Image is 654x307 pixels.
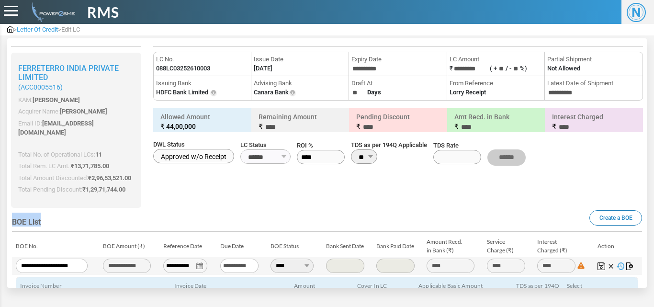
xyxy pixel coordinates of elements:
span: TDS as per 194Q Applicable [351,140,427,150]
span: Letter Of Credit [17,26,58,33]
span: Advising Bank [254,79,346,88]
th: Select [563,277,630,295]
th: Cover In LC [319,277,391,295]
img: Info [289,89,296,97]
h6: Remaining Amount [254,111,347,134]
span: [EMAIL_ADDRESS][DOMAIN_NAME] [18,120,94,136]
span: 13,71,785.00 [74,162,109,170]
th: Invoice Date [170,277,247,295]
p: KAM: [18,95,134,105]
a: Create a BOE [589,210,642,226]
td: Service Charge (₹) [483,236,533,257]
td: Reference Date [159,236,216,257]
span: ₹ [71,162,109,170]
span: TDS Rate [433,141,481,150]
h6: Interest Charged [547,111,641,134]
span: DWL Status [153,140,234,149]
span: N [627,3,646,22]
h6: Pending Discount [351,111,445,134]
img: History [617,262,624,270]
h4: LC Details [153,34,643,43]
img: Map Invoices [626,262,634,270]
th: TDS as per 194Q [486,277,563,295]
img: admin [28,2,75,22]
th: Invoice Number [16,277,170,295]
strong: Days [367,89,381,96]
span: ₹ [552,123,556,130]
span: BOE List [12,217,41,227]
td: Bank Sent Date [322,236,372,257]
span: 11 [95,151,102,158]
th: Applicable Basic Amount [391,277,486,295]
span: Edit LC [61,26,80,33]
input: ( +/ -%) [497,64,506,74]
small: (ACC0005516) [18,83,134,91]
span: 1,29,71,744.00 [86,186,125,193]
span: 2,96,53,521.00 [91,174,131,182]
span: LC No. [156,55,248,64]
span: ₹ [356,123,361,130]
td: BOE Status [267,236,322,257]
td: Amount Recd. in Bank (₹) [423,236,484,257]
small: ₹ 44,00,000 [160,122,244,131]
p: Total Pending Discount: [18,185,134,194]
p: Total Rem. LC Amt.: [18,161,134,171]
p: Email ID: [18,119,134,137]
p: Total Amount Discounted: [18,173,134,183]
td: Due Date [216,236,267,257]
td: Interest Charged (₹) [533,236,594,257]
p: Acquirer Name: [18,107,134,116]
img: Info [210,89,217,97]
th: Amount [247,277,319,295]
label: ( + / - %) [490,65,527,72]
span: Partial Shipment [547,55,640,64]
span: ₹ [259,123,263,130]
span: [PERSON_NAME] [60,108,107,115]
span: ₹ [82,186,125,193]
span: ROI % [297,141,345,150]
label: Approved w/o Receipt [153,149,234,163]
li: ₹ [447,52,545,76]
span: Issuing Bank [156,79,248,88]
label: HDFC Bank Limited [156,88,208,97]
span: LC Amount [450,55,542,64]
label: 088LC03252610003 [156,64,210,73]
h2: Ferreterro India Private Limited [18,64,134,91]
span: From Reference [450,79,542,88]
span: Latest Date of Shipment [547,79,640,88]
span: Issue Date [254,55,346,64]
label: [DATE] [254,64,272,73]
span: ₹ [454,123,459,130]
td: Bank Paid Date [372,236,423,257]
td: BOE Amount (₹) [99,236,160,257]
span: LC Status [240,140,291,150]
h6: Amt Recd. in Bank [450,111,543,134]
td: Action [594,236,642,257]
p: Total No. of Operational LCs: [18,150,134,159]
td: BOE No. [12,236,99,257]
img: Difference: 0 [577,262,585,269]
span: [PERSON_NAME] [33,96,80,103]
span: Expiry Date [351,55,444,64]
img: admin [7,26,13,33]
label: Not Allowed [547,64,580,73]
label: Canara Bank [254,88,289,97]
span: RMS [87,1,119,23]
input: ( +/ -%) [511,64,520,74]
img: Save Changes [598,262,605,270]
label: Lorry Receipt [450,88,486,97]
span: ₹ [88,174,131,182]
h6: Allowed Amount [156,111,249,133]
span: Draft At [351,79,444,88]
img: Cancel Changes [607,262,615,270]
